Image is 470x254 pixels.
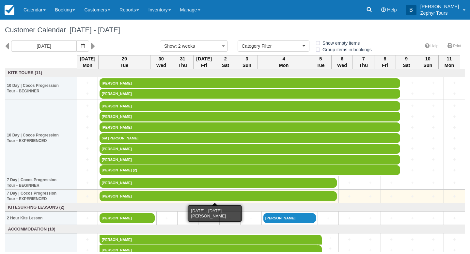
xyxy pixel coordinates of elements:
[446,215,463,222] a: +
[79,247,96,254] a: +
[100,89,400,99] a: [PERSON_NAME]
[425,135,442,142] a: +
[315,40,365,45] span: Show empty items
[79,80,96,87] a: +
[425,167,442,174] a: +
[79,215,96,222] a: +
[404,113,421,120] a: +
[404,247,421,254] a: +
[5,26,465,34] h1: Customer Calendar
[100,213,154,223] a: [PERSON_NAME]
[5,176,77,190] th: 7 Day | Cocos Progression Tour - BEGINNER
[404,145,421,152] a: +
[310,55,332,69] th: 5 Tue
[404,193,421,200] a: +
[404,80,421,87] a: +
[79,156,96,163] a: +
[439,55,460,69] th: 11 Mon
[164,43,176,49] span: Show
[7,226,75,232] a: ACCOMMODATION (10)
[446,145,463,152] a: +
[446,90,463,97] a: +
[425,113,442,120] a: +
[315,47,377,52] span: Group items in bookings
[362,247,379,254] a: +
[446,180,463,186] a: +
[374,55,396,69] th: 8 Fri
[340,193,358,200] a: +
[421,41,443,51] a: Help
[215,55,236,69] th: 2 Sat
[236,55,258,69] th: 3 Sun
[318,235,337,242] a: +
[242,215,259,222] a: +
[340,180,358,186] a: +
[193,55,215,69] th: [DATE] Fri
[5,5,14,15] img: checkfront-main-nav-mini-logo.png
[362,236,379,243] a: +
[404,215,421,222] a: +
[79,145,96,152] a: +
[79,236,96,243] a: +
[425,215,442,222] a: +
[404,103,421,109] a: +
[383,180,400,186] a: +
[160,40,228,52] button: Show: 2 weeks
[446,113,463,120] a: +
[406,5,416,15] div: B
[404,90,421,97] a: +
[100,133,400,143] a: Saf [PERSON_NAME]
[320,215,337,222] a: +
[100,165,400,175] a: [PERSON_NAME] (2)
[446,135,463,142] a: +
[446,124,463,131] a: +
[425,193,442,200] a: +
[425,156,442,163] a: +
[263,213,316,223] a: [PERSON_NAME]
[100,144,400,154] a: [PERSON_NAME]
[340,215,358,222] a: +
[100,155,400,165] a: [PERSON_NAME]
[404,135,421,142] a: +
[150,55,172,69] th: 30 Wed
[362,193,379,200] a: +
[242,43,301,49] span: Category Filter
[425,145,442,152] a: +
[404,236,421,243] a: +
[446,193,463,200] a: +
[98,55,150,69] th: 29 Tue
[5,100,77,176] th: 10 Day | Cocos Progression Tour - EXPERIENCED
[396,55,417,69] th: 9 Sat
[383,247,400,254] a: +
[315,38,364,48] label: Show empty items
[387,7,397,12] span: Help
[425,247,442,254] a: +
[66,26,120,34] span: [DATE] - [DATE]
[446,167,463,174] a: +
[100,101,400,111] a: [PERSON_NAME]
[383,215,400,222] a: +
[340,236,358,243] a: +
[79,113,96,120] a: +
[5,77,77,100] th: 10 Day | Cocos Progression Tour - BEGINNER
[200,215,217,222] a: +
[425,103,442,109] a: +
[79,90,96,97] a: +
[446,156,463,163] a: +
[100,235,318,245] a: [PERSON_NAME]
[420,10,459,16] p: Zephyr Tours
[331,55,353,69] th: 6 Wed
[446,103,463,109] a: +
[7,204,75,211] a: KITESURFING LESSONS (2)
[417,55,439,69] th: 10 Sun
[258,55,310,69] th: 4 Mon
[383,236,400,243] a: +
[100,122,400,132] a: [PERSON_NAME]
[100,112,400,121] a: [PERSON_NAME]
[100,78,400,88] a: [PERSON_NAME]
[79,193,96,200] a: +
[79,124,96,131] a: +
[318,245,337,252] a: +
[404,156,421,163] a: +
[425,236,442,243] a: +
